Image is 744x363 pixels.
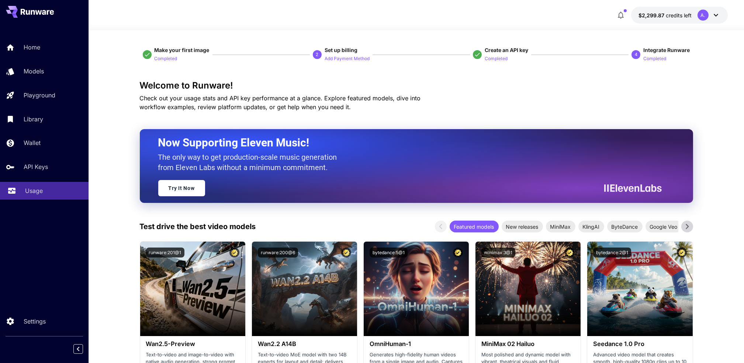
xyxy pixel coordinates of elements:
p: Test drive the best video models [140,221,256,232]
button: Certified Model – Vetted for best performance and includes a commercial license. [565,248,575,257]
p: 4 [635,51,637,58]
p: Home [24,43,40,52]
button: runware:201@1 [146,248,184,257]
h3: Seedance 1.0 Pro [593,340,686,348]
div: A. [698,10,709,21]
p: Add Payment Method [325,55,370,62]
p: 2 [316,51,318,58]
span: Make your first image [155,47,210,53]
button: minimax:3@1 [481,248,515,257]
img: alt [587,242,692,336]
button: Certified Model – Vetted for best performance and includes a commercial license. [341,248,351,257]
div: $2,299.86923 [639,11,692,19]
button: Completed [155,54,177,63]
button: bytedance:2@1 [593,248,631,257]
p: Completed [485,55,508,62]
span: Integrate Runware [643,47,690,53]
p: The only way to get production-scale music generation from Eleven Labs without a minimum commitment. [158,152,343,173]
button: Collapse sidebar [73,344,83,354]
span: KlingAI [578,223,604,231]
span: ByteDance [607,223,643,231]
p: Usage [25,186,43,195]
img: alt [475,242,581,336]
p: Settings [24,317,46,326]
p: Completed [155,55,177,62]
h2: Now Supporting Eleven Music! [158,136,656,150]
p: Models [24,67,44,76]
img: alt [364,242,469,336]
p: Completed [643,55,666,62]
span: Set up billing [325,47,357,53]
span: Create an API key [485,47,528,53]
h3: OmniHuman‑1 [370,340,463,348]
span: $2,299.87 [639,12,666,18]
p: Library [24,115,43,124]
span: Google Veo [646,223,682,231]
button: Completed [485,54,508,63]
div: Collapse sidebar [79,342,89,356]
a: Try It Now [158,180,205,196]
span: Featured models [450,223,499,231]
button: Completed [643,54,666,63]
p: Wallet [24,138,41,147]
h3: Wan2.5-Preview [146,340,239,348]
span: New releases [502,223,543,231]
img: alt [140,242,245,336]
h3: MiniMax 02 Hailuo [481,340,575,348]
button: Add Payment Method [325,54,370,63]
div: Google Veo [646,221,682,232]
div: KlingAI [578,221,604,232]
span: Check out your usage stats and API key performance at a glance. Explore featured models, dive int... [140,94,421,111]
div: New releases [502,221,543,232]
h3: Welcome to Runware! [140,80,693,91]
h3: Wan2.2 A14B [258,340,351,348]
p: Playground [24,91,55,100]
button: runware:200@6 [258,248,298,257]
p: API Keys [24,162,48,171]
button: Certified Model – Vetted for best performance and includes a commercial license. [453,248,463,257]
button: Certified Model – Vetted for best performance and includes a commercial license. [229,248,239,257]
div: MiniMax [546,221,575,232]
img: alt [252,242,357,336]
button: $2,299.86923A. [631,7,728,24]
div: Featured models [450,221,499,232]
span: MiniMax [546,223,575,231]
span: credits left [666,12,692,18]
button: Certified Model – Vetted for best performance and includes a commercial license. [677,248,687,257]
button: bytedance:5@1 [370,248,408,257]
div: ByteDance [607,221,643,232]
